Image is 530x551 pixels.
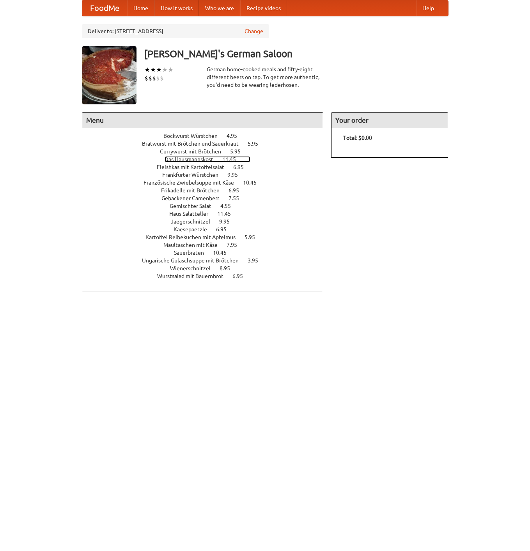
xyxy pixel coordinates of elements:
li: $ [152,74,156,83]
a: Das Hausmannskost 11.45 [165,156,250,162]
span: 5.95 [245,234,263,240]
span: Wienerschnitzel [170,265,218,271]
a: Gebackener Camenbert 7.55 [161,195,253,201]
span: Kaesepaetzle [174,226,215,232]
span: Ungarische Gulaschsuppe mit Brötchen [142,257,246,264]
span: Jaegerschnitzel [171,218,218,225]
a: Französische Zwiebelsuppe mit Käse 10.45 [144,180,271,186]
li: $ [156,74,160,83]
span: 7.95 [227,242,245,248]
span: Currywurst mit Brötchen [160,148,229,155]
a: Bockwurst Würstchen 4.95 [163,133,252,139]
li: ★ [156,65,162,74]
span: 11.45 [222,156,244,162]
h4: Your order [331,113,448,128]
span: Das Hausmannskost [165,156,221,162]
h4: Menu [82,113,323,128]
a: Frankfurter Würstchen 9.95 [162,172,252,178]
span: 6.95 [216,226,234,232]
a: Who we are [199,0,240,16]
span: 7.55 [229,195,247,201]
span: Französische Zwiebelsuppe mit Käse [144,180,242,186]
img: angular.jpg [82,46,136,104]
a: Sauerbraten 10.45 [174,250,241,256]
a: Wurstsalad mit Bauernbrot 6.95 [157,273,257,279]
span: Maultaschen mit Käse [163,242,225,248]
span: Bockwurst Würstchen [163,133,225,139]
a: Fleishkas mit Kartoffelsalat 6.95 [157,164,258,170]
a: Wienerschnitzel 8.95 [170,265,245,271]
div: Deliver to: [STREET_ADDRESS] [82,24,269,38]
span: 10.45 [213,250,234,256]
a: Ungarische Gulaschsuppe mit Brötchen 3.95 [142,257,273,264]
span: 9.95 [227,172,246,178]
a: FoodMe [82,0,127,16]
span: 6.95 [229,187,247,194]
a: Kartoffel Reibekuchen mit Apfelmus 5.95 [145,234,269,240]
span: 11.45 [217,211,239,217]
span: Bratwurst mit Brötchen und Sauerkraut [142,141,246,147]
a: Gemischter Salat 4.55 [170,203,245,209]
li: $ [144,74,148,83]
a: Haus Salatteller 11.45 [169,211,245,217]
span: 4.95 [227,133,245,139]
a: Frikadelle mit Brötchen 6.95 [161,187,253,194]
span: 4.55 [220,203,239,209]
span: 6.95 [232,273,251,279]
a: Home [127,0,154,16]
li: ★ [162,65,168,74]
span: Gebackener Camenbert [161,195,227,201]
a: Kaesepaetzle 6.95 [174,226,241,232]
a: Help [416,0,440,16]
a: Bratwurst mit Brötchen und Sauerkraut 5.95 [142,141,273,147]
li: ★ [144,65,150,74]
span: 3.95 [248,257,266,264]
span: 5.95 [248,141,266,147]
a: Change [245,27,263,35]
a: Maultaschen mit Käse 7.95 [163,242,252,248]
a: Jaegerschnitzel 9.95 [171,218,244,225]
span: 9.95 [219,218,238,225]
a: Currywurst mit Brötchen 5.95 [160,148,255,155]
span: Frankfurter Würstchen [162,172,226,178]
span: 8.95 [220,265,238,271]
span: Kartoffel Reibekuchen mit Apfelmus [145,234,243,240]
li: ★ [168,65,174,74]
span: Wurstsalad mit Bauernbrot [157,273,231,279]
span: 6.95 [233,164,252,170]
span: Frikadelle mit Brötchen [161,187,227,194]
li: ★ [150,65,156,74]
span: Fleishkas mit Kartoffelsalat [157,164,232,170]
li: $ [160,74,164,83]
h3: [PERSON_NAME]'s German Saloon [144,46,448,62]
b: Total: $0.00 [343,135,372,141]
div: German home-cooked meals and fifty-eight different beers on tap. To get more authentic, you'd nee... [207,65,324,89]
span: 5.95 [230,148,248,155]
span: Haus Salatteller [169,211,216,217]
span: Gemischter Salat [170,203,219,209]
span: Sauerbraten [174,250,212,256]
li: $ [148,74,152,83]
a: How it works [154,0,199,16]
span: 10.45 [243,180,264,186]
a: Recipe videos [240,0,287,16]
